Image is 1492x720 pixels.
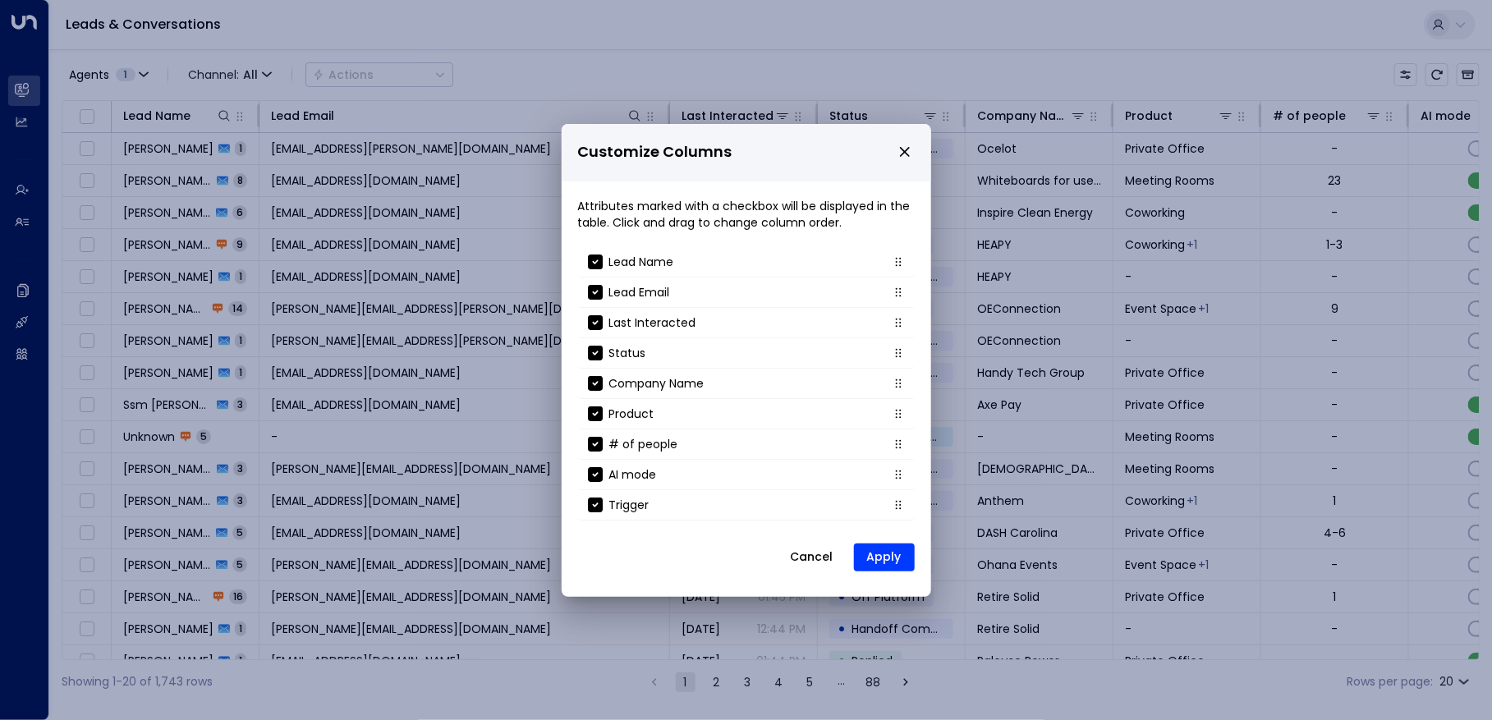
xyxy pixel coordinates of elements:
p: # of people [609,436,678,452]
p: Lead Name [609,254,674,270]
button: close [897,144,912,159]
button: Apply [854,543,915,571]
span: Customize Columns [578,140,732,164]
p: Status [609,345,646,361]
p: Product [609,406,654,422]
button: Cancel [777,543,847,572]
p: Trigger [609,497,650,513]
p: Attributes marked with a checkbox will be displayed in the table. Click and drag to change column... [578,198,915,231]
p: Lead Email [609,284,670,300]
p: Company Name [609,375,705,392]
p: Last Interacted [609,314,696,331]
p: AI mode [609,466,657,483]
